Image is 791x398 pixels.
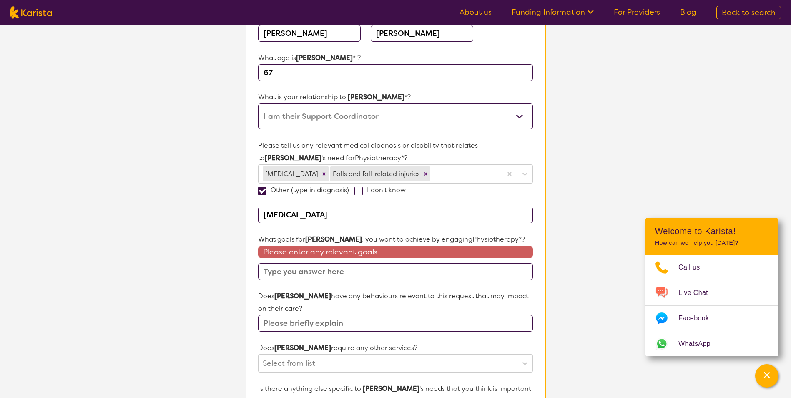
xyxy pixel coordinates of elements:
[265,154,321,162] strong: [PERSON_NAME]
[655,226,768,236] h2: Welcome to Karista!
[319,166,329,181] div: Remove Schizophrenia
[678,261,710,274] span: Call us
[512,7,594,17] a: Funding Information
[258,139,532,164] p: Please tell us any relevant medical diagnosis or disability that relates to 's need for Physiothe...
[678,312,719,325] span: Facebook
[258,315,532,332] input: Please briefly explain
[460,7,492,17] a: About us
[274,343,331,352] strong: [PERSON_NAME]
[10,6,52,19] img: Karista logo
[258,186,354,194] label: Other (type in diagnosis)
[645,331,778,356] a: Web link opens in a new tab.
[274,292,331,300] strong: [PERSON_NAME]
[614,7,660,17] a: For Providers
[680,7,696,17] a: Blog
[421,166,430,181] div: Remove Falls and fall-related injuries
[722,8,776,18] span: Back to search
[258,233,532,246] p: What goals for , you want to achieve by engaging Physiotherapy *?
[755,364,778,388] button: Channel Menu
[258,290,532,315] p: Does have any behaviours relevant to this request that may impact on their care?
[258,342,532,354] p: Does require any other services?
[354,186,411,194] label: I don't know
[258,207,532,223] input: Please type diagnosis
[678,287,718,299] span: Live Chat
[645,255,778,356] ul: Choose channel
[645,218,778,356] div: Channel Menu
[348,93,404,101] strong: [PERSON_NAME]
[258,263,532,280] input: Type you answer here
[258,64,532,81] input: Type here
[678,338,721,350] span: WhatsApp
[296,53,353,62] strong: [PERSON_NAME]
[258,52,532,64] p: What age is * ?
[655,239,768,247] p: How can we help you [DATE]?
[716,6,781,19] a: Back to search
[305,235,362,244] strong: [PERSON_NAME]
[263,166,319,181] div: [MEDICAL_DATA]
[363,384,419,393] strong: [PERSON_NAME]
[258,246,532,258] span: Please enter any relevant goals
[330,166,421,181] div: Falls and fall-related injuries
[258,91,532,103] p: What is your relationship to *?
